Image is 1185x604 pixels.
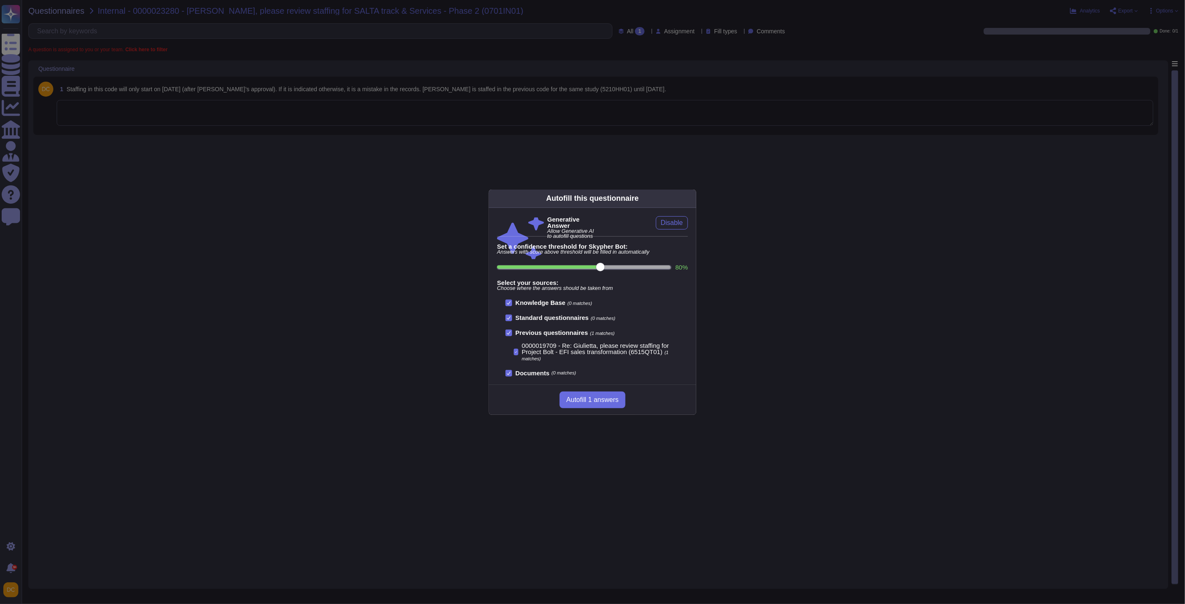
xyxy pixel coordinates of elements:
button: Disable [656,216,688,230]
span: Choose where the answers should be taken from [497,286,688,291]
b: Standard questionnaires [515,314,589,321]
span: Autofill 1 answers [566,397,618,403]
b: Previous questionnaires [515,329,588,336]
span: (0 matches) [552,371,576,375]
span: Allow Generative AI to autofill questions [547,229,595,240]
b: Knowledge Base [515,299,565,306]
b: Set a confidence threshold for Skypher Bot: [497,243,688,250]
span: (0 matches) [567,301,592,306]
b: Documents [515,370,550,376]
span: Answers with score above threshold will be filled in automatically [497,250,688,255]
span: 0000019709 - Re: Giulietta, please review staffing for Project Bolt - EFI sales transformation (6... [522,342,669,355]
b: Select your sources: [497,280,688,286]
div: Autofill this questionnaire [546,193,639,204]
span: (1 matches) [590,331,615,336]
b: Generative Answer [547,216,595,229]
label: 80 % [675,264,688,270]
span: (0 matches) [591,316,615,321]
button: Autofill 1 answers [560,392,625,408]
span: Disable [661,220,683,226]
